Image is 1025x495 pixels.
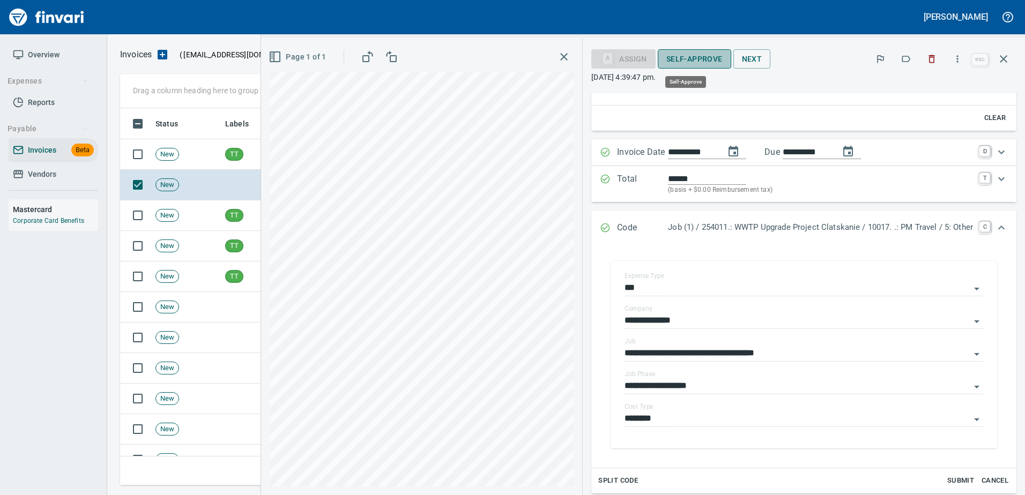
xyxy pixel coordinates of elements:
[617,172,668,196] p: Total
[156,333,179,343] span: New
[156,149,179,160] span: New
[981,475,1009,487] span: Cancel
[28,144,56,157] span: Invoices
[8,122,88,136] span: Payable
[225,117,249,130] span: Labels
[226,149,243,160] span: TT
[924,11,988,22] h5: [PERSON_NAME]
[721,139,746,164] button: change date
[666,52,723,66] span: Self-Approve
[969,314,984,329] button: Open
[156,455,179,465] span: New
[979,221,990,232] a: C
[625,339,636,345] label: Job
[13,204,98,215] h6: Mastercard
[3,119,93,139] button: Payable
[944,472,978,489] button: Submit
[71,144,94,156] span: Beta
[28,168,56,181] span: Vendors
[978,110,1012,126] button: Clear
[946,47,969,71] button: More
[625,371,655,378] label: Job Phase
[13,217,84,224] a: Corporate Card Benefits
[979,172,990,183] a: T
[617,146,668,160] p: Invoice Date
[979,146,990,156] a: D
[894,47,918,71] button: Labels
[120,48,152,61] nav: breadcrumb
[969,281,984,296] button: Open
[156,424,179,434] span: New
[591,246,1016,493] div: Expand
[156,241,179,251] span: New
[225,117,263,130] span: Labels
[591,211,1016,246] div: Expand
[617,221,668,235] p: Code
[981,112,1009,124] span: Clear
[271,50,326,64] span: Page 1 of 1
[764,146,815,159] p: Due
[155,117,178,130] span: Status
[156,363,179,373] span: New
[598,475,638,487] span: Split Code
[978,472,1012,489] button: Cancel
[625,273,664,280] label: Expense Type
[9,91,98,115] a: Reports
[946,475,975,487] span: Submit
[226,272,243,282] span: TT
[591,54,655,63] div: Assign
[591,92,1016,131] div: Expand
[133,85,290,96] p: Drag a column heading here to group the table
[173,49,309,60] p: ( )
[28,48,60,62] span: Overview
[9,43,98,67] a: Overview
[28,96,55,109] span: Reports
[156,211,179,221] span: New
[625,404,653,410] label: Cost Type
[969,379,984,394] button: Open
[6,4,87,30] img: Finvari
[155,117,192,130] span: Status
[8,74,88,88] span: Expenses
[3,71,93,91] button: Expenses
[921,9,991,25] button: [PERSON_NAME]
[668,221,973,234] p: Job (1) / 254011.: WWTP Upgrade Project Clatskanie / 10017. .: PM Travel / 5: Other
[658,49,731,69] button: Self-Approve
[868,47,892,71] button: Flag
[182,49,306,60] span: [EMAIL_ADDRESS][DOMAIN_NAME]
[591,166,1016,202] div: Expand
[156,272,179,282] span: New
[969,412,984,427] button: Open
[972,54,988,65] a: esc
[742,52,762,66] span: Next
[9,162,98,186] a: Vendors
[9,138,98,162] a: InvoicesBeta
[733,49,771,69] button: Next
[152,48,173,61] button: Upload an Invoice
[625,306,652,312] label: Company
[591,139,1016,166] div: Expand
[226,211,243,221] span: TT
[266,47,330,67] button: Page 1 of 1
[156,180,179,190] span: New
[668,185,973,196] p: (basis + $0.00 Reimbursement tax)
[969,46,1016,72] span: Close invoice
[920,47,944,71] button: Discard
[156,302,179,312] span: New
[591,72,1016,82] p: [DATE] 4:39:47 pm.
[120,48,152,61] p: Invoices
[835,139,861,164] button: change due date
[596,472,641,489] button: Split Code
[226,241,243,251] span: TT
[969,347,984,362] button: Open
[156,394,179,404] span: New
